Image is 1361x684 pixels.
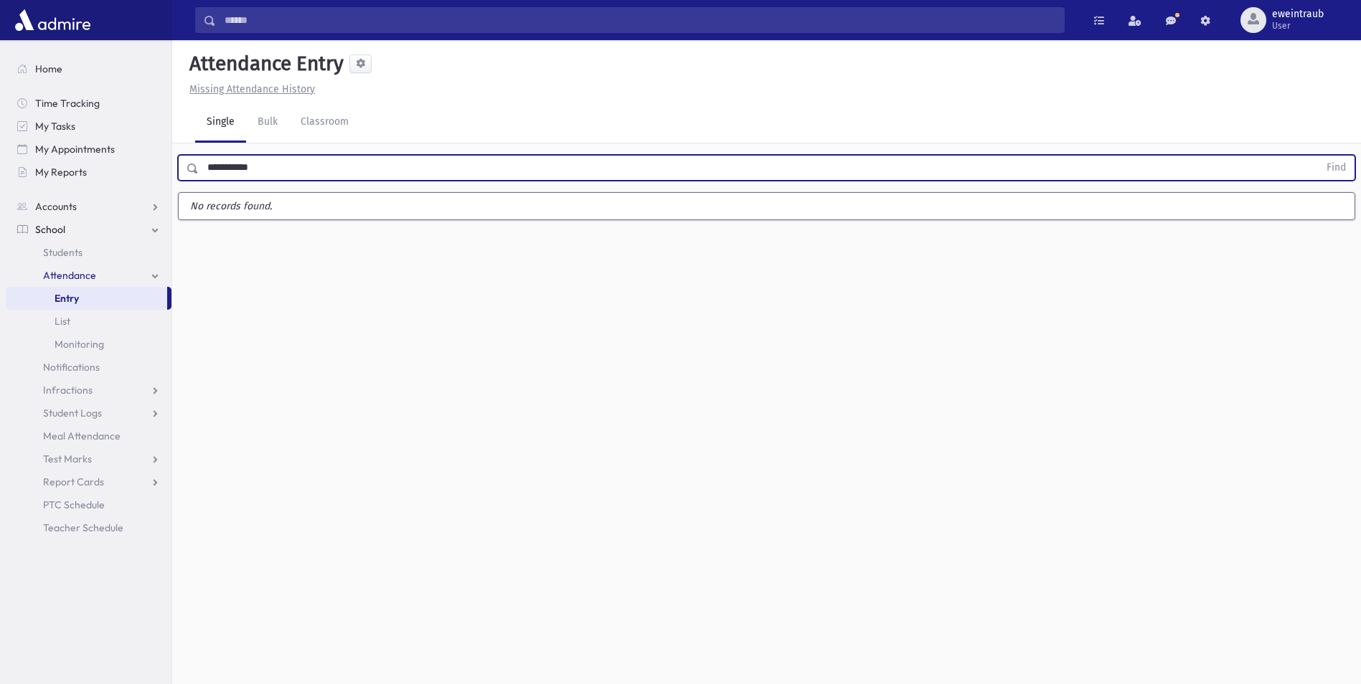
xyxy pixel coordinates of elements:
a: Single [195,103,246,143]
a: Home [6,57,171,80]
a: My Appointments [6,138,171,161]
a: List [6,310,171,333]
span: PTC Schedule [43,498,105,511]
span: Attendance [43,269,96,282]
span: My Tasks [35,120,75,133]
span: List [55,315,70,328]
span: Notifications [43,361,100,374]
span: Entry [55,292,79,305]
a: Teacher Schedule [6,516,171,539]
a: Student Logs [6,402,171,424]
span: User [1272,20,1324,32]
span: Monitoring [55,338,104,351]
span: eweintraub [1272,9,1324,20]
a: Entry [6,287,167,310]
span: Students [43,246,83,259]
a: Students [6,241,171,264]
span: Accounts [35,200,77,213]
span: Teacher Schedule [43,521,123,534]
a: Notifications [6,356,171,379]
u: Missing Attendance History [189,83,315,95]
span: Home [35,62,62,75]
a: School [6,218,171,241]
span: Infractions [43,384,93,396]
button: Find [1318,156,1355,180]
span: My Appointments [35,143,115,156]
a: Meal Attendance [6,424,171,447]
a: My Reports [6,161,171,184]
a: Monitoring [6,333,171,356]
span: School [35,223,65,236]
a: Classroom [289,103,360,143]
span: Student Logs [43,407,102,419]
label: No records found. [179,193,1355,219]
a: Time Tracking [6,92,171,115]
span: Report Cards [43,475,104,488]
a: PTC Schedule [6,493,171,516]
h5: Attendance Entry [184,52,344,76]
img: AdmirePro [11,6,94,34]
a: My Tasks [6,115,171,138]
span: Time Tracking [35,97,100,110]
a: Bulk [246,103,289,143]
a: Infractions [6,379,171,402]
a: Attendance [6,264,171,287]
a: Missing Attendance History [184,83,315,95]
span: My Reports [35,166,87,179]
a: Accounts [6,195,171,218]
span: Test Marks [43,452,92,465]
input: Search [216,7,1064,33]
a: Test Marks [6,447,171,470]
span: Meal Attendance [43,429,121,442]
a: Report Cards [6,470,171,493]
